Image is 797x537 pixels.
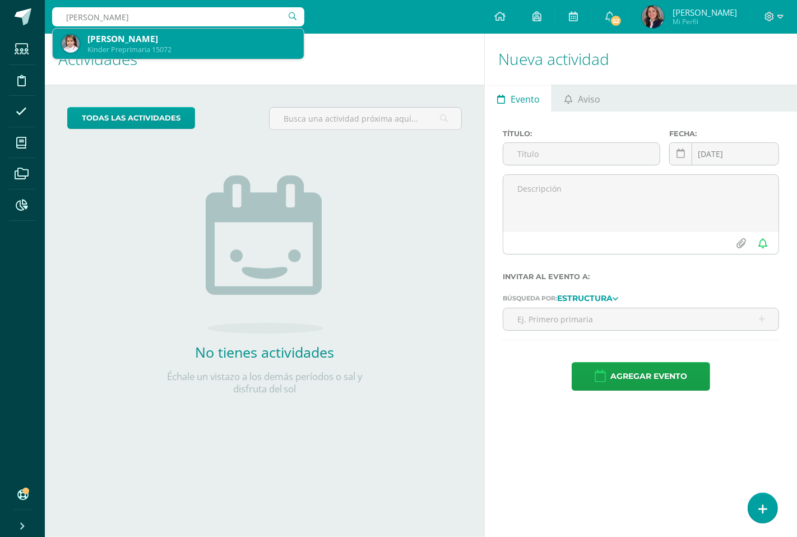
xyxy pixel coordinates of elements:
span: Búsqueda por: [503,295,557,303]
span: Mi Perfil [673,17,737,26]
button: Agregar evento [572,362,710,391]
input: Fecha de entrega [670,143,779,165]
label: Invitar al evento a: [503,272,779,281]
img: 52393627eabdc0e55c3bd6443667ee18.png [62,35,80,53]
input: Busca un usuario... [52,7,304,26]
h1: Nueva actividad [498,34,784,85]
label: Fecha: [669,129,779,138]
p: Échale un vistazo a los demás períodos o sal y disfruta del sol [152,371,377,395]
label: Título: [503,129,660,138]
span: Aviso [578,86,600,113]
img: no_activities.png [206,175,323,334]
span: Agregar evento [610,363,687,390]
h2: No tienes actividades [152,342,377,362]
div: [PERSON_NAME] [87,33,295,45]
strong: Estructura [557,294,613,304]
span: Evento [511,86,540,113]
img: 02931eb9dfe038bacbf7301e4bb6166e.png [642,6,664,28]
span: 52 [610,15,622,27]
a: Evento [485,85,552,112]
input: Ej. Primero primaria [503,308,779,330]
a: Estructura [557,294,618,302]
input: Busca una actividad próxima aquí... [270,108,461,129]
input: Título [503,143,660,165]
div: Kinder Preprimaria 15072 [87,45,295,54]
span: [PERSON_NAME] [673,7,737,18]
a: todas las Actividades [67,107,195,129]
a: Aviso [552,85,612,112]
